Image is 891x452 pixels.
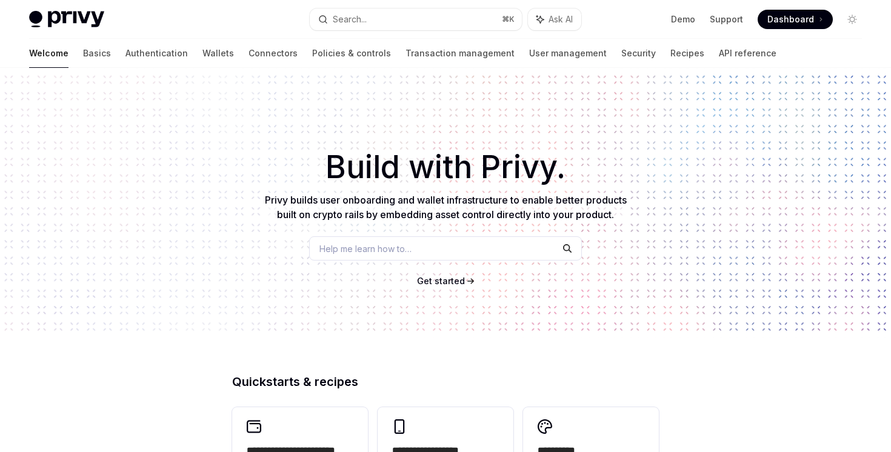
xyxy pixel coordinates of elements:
[83,39,111,68] a: Basics
[405,39,515,68] a: Transaction management
[125,39,188,68] a: Authentication
[325,156,566,178] span: Build with Privy.
[29,39,68,68] a: Welcome
[671,13,695,25] a: Demo
[202,39,234,68] a: Wallets
[549,13,573,25] span: Ask AI
[621,39,656,68] a: Security
[232,376,358,388] span: Quickstarts & recipes
[719,39,776,68] a: API reference
[319,242,412,255] span: Help me learn how to…
[670,39,704,68] a: Recipes
[310,8,521,30] button: Search...⌘K
[312,39,391,68] a: Policies & controls
[333,12,367,27] div: Search...
[249,39,298,68] a: Connectors
[265,194,627,221] span: Privy builds user onboarding and wallet infrastructure to enable better products built on crypto ...
[758,10,833,29] a: Dashboard
[502,15,515,24] span: ⌘ K
[417,275,465,287] a: Get started
[529,39,607,68] a: User management
[710,13,743,25] a: Support
[843,10,862,29] button: Toggle dark mode
[767,13,814,25] span: Dashboard
[417,276,465,286] span: Get started
[528,8,581,30] button: Ask AI
[29,11,104,28] img: light logo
